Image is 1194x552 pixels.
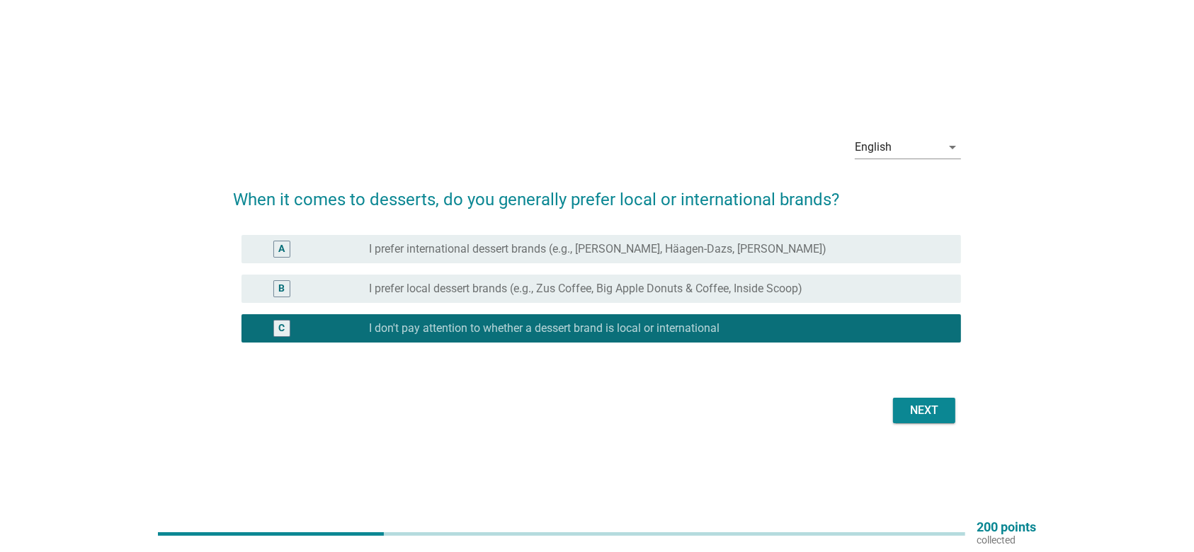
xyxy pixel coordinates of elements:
div: English [855,141,892,154]
i: arrow_drop_down [944,139,961,156]
label: I prefer local dessert brands (e.g., Zus Coffee, Big Apple Donuts & Coffee, Inside Scoop) [369,282,802,296]
div: A [279,242,285,257]
p: collected [977,534,1036,546]
p: 200 points [977,521,1036,534]
label: I don't pay attention to whether a dessert brand is local or international [369,321,720,335]
div: C [279,321,285,336]
h2: When it comes to desserts, do you generally prefer local or international brands? [233,173,961,212]
button: Next [893,398,955,423]
div: Next [904,402,944,419]
div: B [279,282,285,297]
label: I prefer international dessert brands (e.g., [PERSON_NAME], Häagen-Dazs, [PERSON_NAME]) [369,242,826,256]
